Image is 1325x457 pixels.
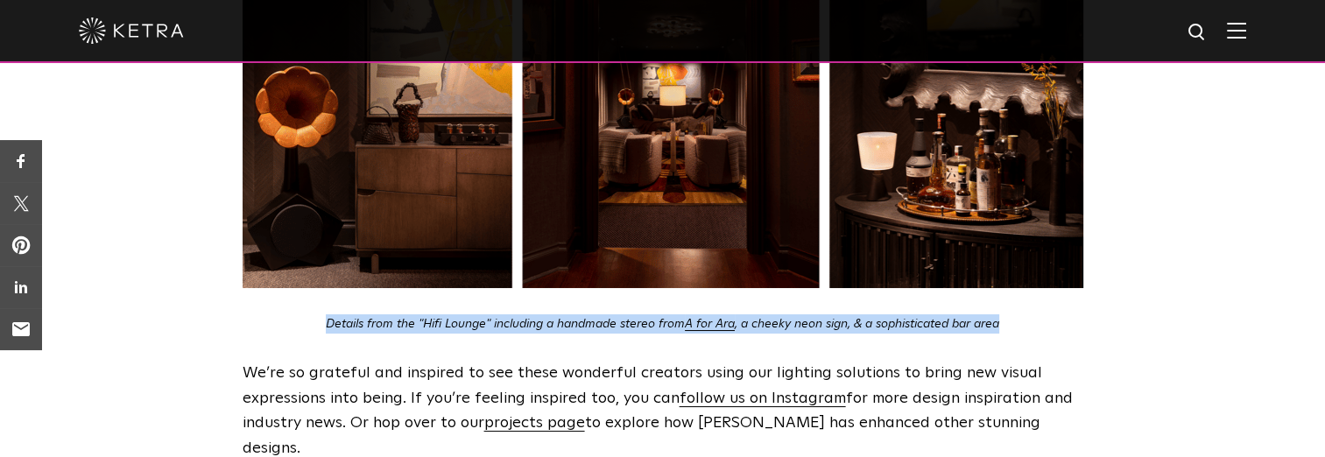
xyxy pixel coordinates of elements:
img: search icon [1187,22,1209,44]
img: ketra-logo-2019-white [79,18,184,44]
img: Hamburger%20Nav.svg [1227,22,1246,39]
a: projects page [484,415,585,431]
span: , a cheeky neon sign, & a sophisticated bar area [735,318,999,330]
a: A for Ara [685,318,735,330]
a: follow us on Instagram [680,390,846,406]
span: Details from the "Hifi Lounge" including a handmade stereo from [326,318,685,330]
